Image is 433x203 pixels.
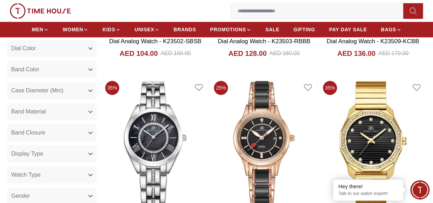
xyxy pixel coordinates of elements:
a: PROMOTIONS [210,23,251,36]
img: ... [10,3,71,19]
a: WOMEN [63,23,89,36]
a: UNISEX [135,23,160,36]
button: Band Closure [7,124,97,141]
span: PAY DAY SALE [329,26,367,33]
span: Band Material [11,107,46,116]
a: [PERSON_NAME] Women's Black Dial Analog Watch - K23503-RBBB [218,29,310,45]
span: WOMEN [63,26,83,33]
div: Chat Widget [410,180,429,199]
div: AED 160.00 [161,49,191,58]
span: PROMOTIONS [210,26,246,33]
span: Dial Color [11,44,36,53]
div: Hey there! [338,183,398,190]
span: MEN [32,26,43,33]
a: [PERSON_NAME] Women's Black Dial Analog Watch - K23509-KCBB [326,29,419,45]
a: BRANDS [174,23,196,36]
span: Watch Type [11,171,41,179]
a: MEN [32,23,48,36]
span: Band Color [11,65,39,74]
span: Display Type [11,150,43,158]
span: 25 % [214,81,228,95]
button: Case Diameter (Mm) [7,82,97,99]
button: Display Type [7,145,97,162]
a: GIFTING [293,23,315,36]
span: 35 % [105,81,119,95]
h4: AED 128.00 [228,48,266,58]
a: SALE [265,23,279,36]
span: Case Diameter (Mm) [11,86,63,95]
h4: AED 104.00 [120,48,158,58]
button: Dial Color [7,40,97,57]
button: Band Material [7,103,97,120]
span: UNISEX [135,26,154,33]
span: Band Closure [11,129,45,137]
span: GIFTING [293,26,315,33]
span: BAGS [381,26,396,33]
button: Band Color [7,61,97,78]
a: KIDS [102,23,120,36]
span: 35 % [323,81,337,95]
span: BRANDS [174,26,196,33]
a: [PERSON_NAME] Women's Black Dial Analog Watch - K23502-SBSB [109,29,201,45]
button: Watch Type [7,166,97,183]
span: Gender [11,192,30,200]
div: AED 170.00 [378,49,408,58]
div: AED 160.00 [269,49,299,58]
a: BAGS [381,23,401,36]
h4: AED 136.00 [337,48,376,58]
a: PAY DAY SALE [329,23,367,36]
p: Talk to our watch expert! [338,191,398,197]
span: KIDS [102,26,115,33]
span: SALE [265,26,279,33]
